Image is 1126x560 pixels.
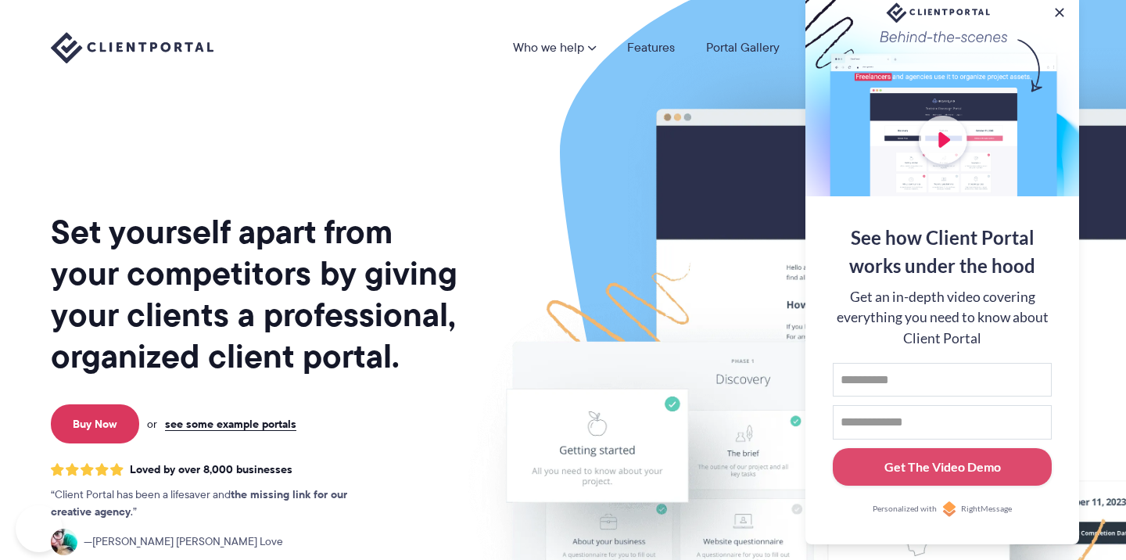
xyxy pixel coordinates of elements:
a: Who we help [513,41,596,54]
button: Get The Video Demo [833,448,1052,486]
a: see some example portals [165,417,296,431]
a: Portal Gallery [706,41,780,54]
div: Get an in-depth video covering everything you need to know about Client Portal [833,287,1052,349]
p: Client Portal has been a lifesaver and . [51,486,379,521]
span: Loved by over 8,000 businesses [130,463,292,476]
div: See how Client Portal works under the hood [833,224,1052,280]
div: Get The Video Demo [884,458,1001,476]
strong: the missing link for our creative agency [51,486,347,520]
a: Personalized withRightMessage [833,501,1052,517]
span: Personalized with [873,503,937,515]
a: Buy Now [51,404,139,443]
span: [PERSON_NAME] [PERSON_NAME] Love [84,533,283,551]
span: RightMessage [961,503,1012,515]
iframe: Toggle Customer Support [16,505,63,552]
a: Features [627,41,675,54]
img: Personalized with RightMessage [941,501,957,517]
h1: Set yourself apart from your competitors by giving your clients a professional, organized client ... [51,211,461,377]
span: or [147,417,157,431]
